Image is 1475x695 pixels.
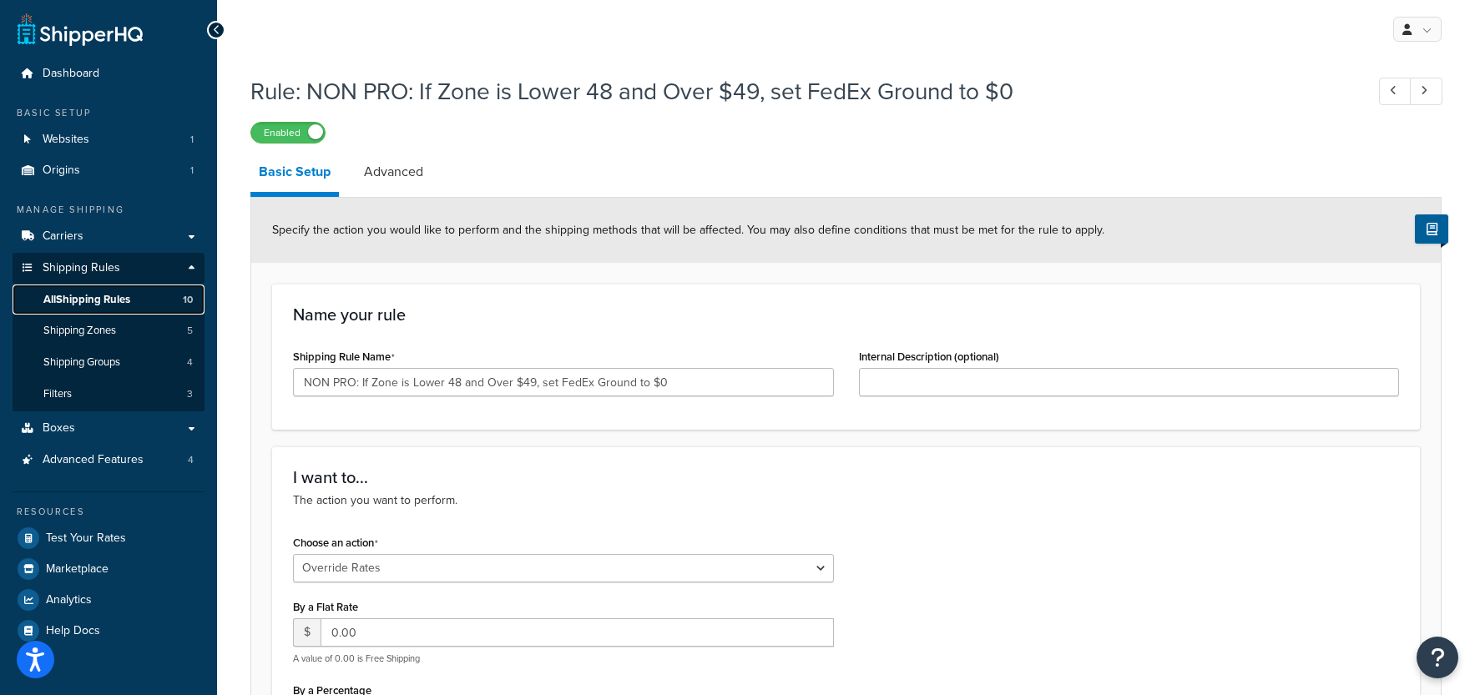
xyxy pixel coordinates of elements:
span: Dashboard [43,67,99,81]
p: The action you want to perform. [293,491,1399,510]
a: Websites1 [13,124,205,155]
span: Carriers [43,229,83,244]
span: Filters [43,387,72,401]
label: Enabled [251,123,325,143]
span: Shipping Groups [43,355,120,370]
span: Test Your Rates [46,531,126,546]
span: All Shipping Rules [43,293,130,307]
span: Shipping Rules [43,261,120,275]
span: 3 [187,387,193,401]
span: Marketplace [46,562,109,577]
a: Previous Record [1379,78,1412,105]
a: Shipping Groups4 [13,347,205,378]
a: Basic Setup [250,152,339,197]
div: Basic Setup [13,106,205,120]
li: Filters [13,379,205,410]
span: 4 [188,453,194,467]
a: Carriers [13,221,205,252]
li: Websites [13,124,205,155]
h3: I want to... [293,468,1399,486]
span: Origins [43,164,80,178]
a: Filters3 [13,379,205,410]
a: Test Your Rates [13,523,205,553]
span: 1 [190,133,194,147]
div: Manage Shipping [13,203,205,217]
p: A value of 0.00 is Free Shipping [293,652,834,665]
a: Advanced [356,152,432,192]
a: Boxes [13,413,205,444]
span: 4 [187,355,193,370]
a: Help Docs [13,616,205,646]
a: Shipping Zones5 [13,315,205,346]
span: Shipping Zones [43,324,116,338]
span: Specify the action you would like to perform and the shipping methods that will be affected. You ... [272,221,1104,239]
a: Marketplace [13,554,205,584]
a: Next Record [1410,78,1442,105]
span: 1 [190,164,194,178]
a: Analytics [13,585,205,615]
li: Shipping Rules [13,253,205,411]
li: Shipping Groups [13,347,205,378]
a: AllShipping Rules10 [13,285,205,315]
span: Advanced Features [43,453,144,467]
button: Open Resource Center [1417,637,1458,678]
label: Choose an action [293,536,378,550]
span: Analytics [46,593,92,607]
span: Boxes [43,421,75,436]
label: Internal Description (optional) [859,350,999,363]
a: Shipping Rules [13,253,205,284]
span: Websites [43,133,89,147]
span: 10 [183,293,193,307]
a: Advanced Features4 [13,445,205,476]
a: Origins1 [13,155,205,186]
span: $ [293,618,321,647]
label: Shipping Rule Name [293,350,395,364]
li: Shipping Zones [13,315,205,346]
button: Show Help Docs [1415,214,1448,244]
li: Origins [13,155,205,186]
a: Dashboard [13,58,205,89]
span: 5 [187,324,193,338]
h1: Rule: NON PRO: If Zone is Lower 48 and Over $49, set FedEx Ground to $0 [250,75,1348,108]
label: By a Flat Rate [293,601,358,613]
span: Help Docs [46,624,100,638]
h3: Name your rule [293,305,1399,324]
div: Resources [13,505,205,519]
li: Advanced Features [13,445,205,476]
